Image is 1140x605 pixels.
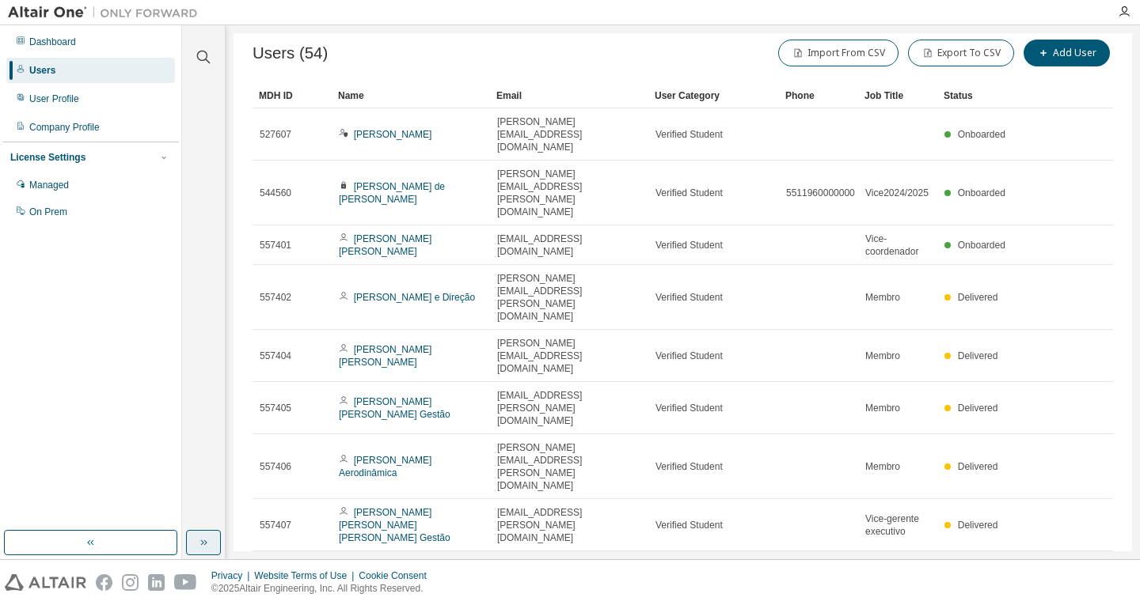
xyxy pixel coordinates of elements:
span: Vice2024/2025 [865,187,929,199]
span: 557406 [260,460,291,473]
div: Website Terms of Use [254,569,359,582]
div: Privacy [211,569,254,582]
span: 5511960000000 [786,187,855,199]
span: Delivered [958,292,998,303]
span: 557401 [260,239,291,251]
div: Cookie Consent [359,569,435,582]
span: [EMAIL_ADDRESS][DOMAIN_NAME] [497,233,641,258]
span: Verified Student [655,239,723,251]
div: Status [944,83,1010,108]
span: [EMAIL_ADDRESS][PERSON_NAME][DOMAIN_NAME] [497,389,641,427]
span: Verified Student [655,128,723,141]
span: [PERSON_NAME][EMAIL_ADDRESS][PERSON_NAME][DOMAIN_NAME] [497,272,641,323]
span: Delivered [958,461,998,472]
span: Onboarded [958,129,1005,140]
div: Name [338,83,484,108]
div: Job Title [864,83,931,108]
span: [EMAIL_ADDRESS][PERSON_NAME][DOMAIN_NAME] [497,506,641,544]
button: Export To CSV [908,40,1014,66]
span: Delivered [958,403,998,414]
button: Add User [1024,40,1110,66]
a: [PERSON_NAME] [PERSON_NAME] [PERSON_NAME] Gestão [339,507,450,543]
span: Verified Student [655,460,723,473]
div: Managed [29,179,69,191]
img: youtube.svg [174,574,197,591]
span: Vice-coordenador [865,233,930,258]
span: Membro [865,460,900,473]
span: Users (54) [253,44,328,62]
a: [PERSON_NAME] e Direção [354,292,475,303]
span: [PERSON_NAME][EMAIL_ADDRESS][DOMAIN_NAME] [497,115,641,153]
span: Membro [865,402,900,414]
span: 557407 [260,519,291,531]
img: instagram.svg [122,574,139,591]
span: Delivered [958,520,998,531]
div: Dashboard [29,36,76,48]
a: [PERSON_NAME] Aerodinâmica [339,455,431,478]
span: Onboarded [958,240,1005,251]
span: Verified Student [655,350,723,362]
a: [PERSON_NAME] [PERSON_NAME] Gestão [339,396,450,420]
img: altair_logo.svg [5,574,86,591]
div: Phone [785,83,852,108]
span: Membro [865,291,900,304]
span: Onboarded [958,187,1005,199]
a: [PERSON_NAME] [PERSON_NAME] [339,233,431,257]
span: [PERSON_NAME][EMAIL_ADDRESS][PERSON_NAME][DOMAIN_NAME] [497,441,641,492]
span: Verified Student [655,291,723,304]
span: 557402 [260,291,291,304]
div: License Settings [10,151,85,164]
div: Email [496,83,642,108]
span: 544560 [260,187,291,199]
span: [PERSON_NAME][EMAIL_ADDRESS][DOMAIN_NAME] [497,337,641,375]
img: linkedin.svg [148,574,165,591]
img: facebook.svg [96,574,112,591]
div: User Category [655,83,773,108]
div: Users [29,64,55,77]
span: 527607 [260,128,291,141]
div: Company Profile [29,121,100,134]
span: 557405 [260,402,291,414]
a: [PERSON_NAME] [PERSON_NAME] [339,344,431,368]
a: [PERSON_NAME] [354,129,432,140]
span: Membro [865,350,900,362]
div: MDH ID [259,83,325,108]
span: [PERSON_NAME][EMAIL_ADDRESS][PERSON_NAME][DOMAIN_NAME] [497,168,641,218]
span: Vice-gerente executivo [865,512,930,538]
div: On Prem [29,206,67,218]
a: [PERSON_NAME] de [PERSON_NAME] [339,181,445,205]
div: User Profile [29,93,79,105]
button: Import From CSV [778,40,899,66]
span: Verified Student [655,519,723,531]
span: Delivered [958,350,998,361]
span: 557404 [260,350,291,362]
span: Verified Student [655,187,723,199]
span: Verified Student [655,402,723,414]
p: © 2025 Altair Engineering, Inc. All Rights Reserved. [211,582,436,596]
img: Altair One [8,5,206,21]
